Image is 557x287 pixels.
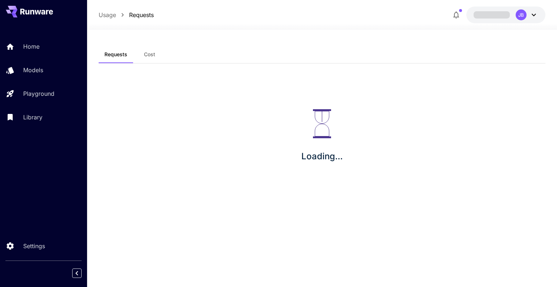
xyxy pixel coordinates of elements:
[23,42,40,51] p: Home
[23,113,42,122] p: Library
[99,11,116,19] a: Usage
[144,51,155,58] span: Cost
[23,89,54,98] p: Playground
[72,268,82,278] button: Collapse sidebar
[104,51,127,58] span: Requests
[99,11,154,19] nav: breadcrumb
[23,242,45,250] p: Settings
[23,66,43,74] p: Models
[78,267,87,280] div: Collapse sidebar
[301,150,343,163] p: Loading...
[129,11,154,19] a: Requests
[466,7,545,23] button: JB
[516,9,527,20] div: JB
